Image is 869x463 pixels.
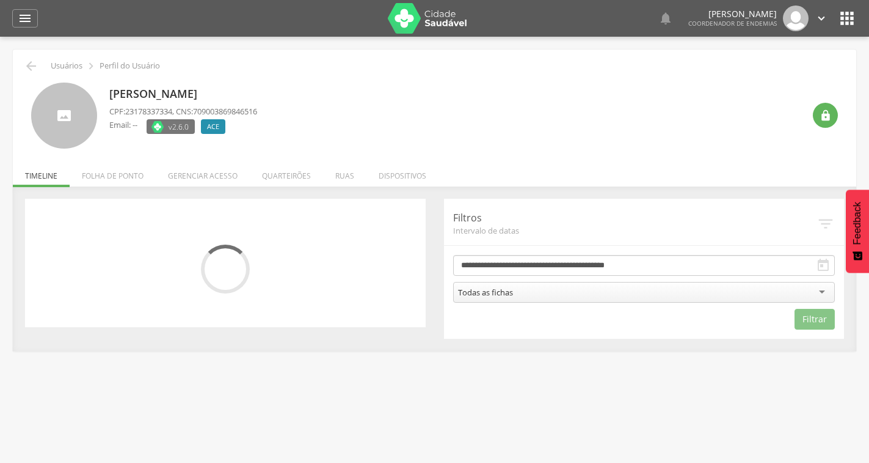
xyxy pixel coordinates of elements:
[688,10,777,18] p: [PERSON_NAME]
[852,202,863,245] span: Feedback
[658,6,673,31] a: 
[815,6,828,31] a: 
[323,158,366,187] li: Ruas
[453,211,817,225] p: Filtros
[820,109,832,122] i: 
[70,158,156,187] li: Folha de ponto
[125,106,172,117] span: 23178337334
[658,11,673,26] i: 
[109,86,257,102] p: [PERSON_NAME]
[458,287,513,298] div: Todas as fichas
[688,19,777,28] span: Coordenador de Endemias
[794,309,835,330] button: Filtrar
[109,106,257,117] p: CPF: , CNS:
[147,119,195,134] label: Versão do aplicativo
[12,9,38,28] a: 
[816,258,831,273] i: 
[207,122,219,131] span: ACE
[169,120,189,133] span: v2.6.0
[815,12,828,25] i: 
[156,158,250,187] li: Gerenciar acesso
[837,9,857,28] i: 
[18,11,32,26] i: 
[250,158,323,187] li: Quarteirões
[24,59,38,73] i: Voltar
[366,158,438,187] li: Dispositivos
[51,61,82,71] p: Usuários
[84,59,98,73] i: 
[813,103,838,128] div: Resetar senha
[193,106,257,117] span: 709003869846516
[816,215,835,233] i: 
[109,119,137,131] p: Email: --
[100,61,160,71] p: Perfil do Usuário
[846,190,869,273] button: Feedback - Mostrar pesquisa
[453,225,817,236] span: Intervalo de datas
